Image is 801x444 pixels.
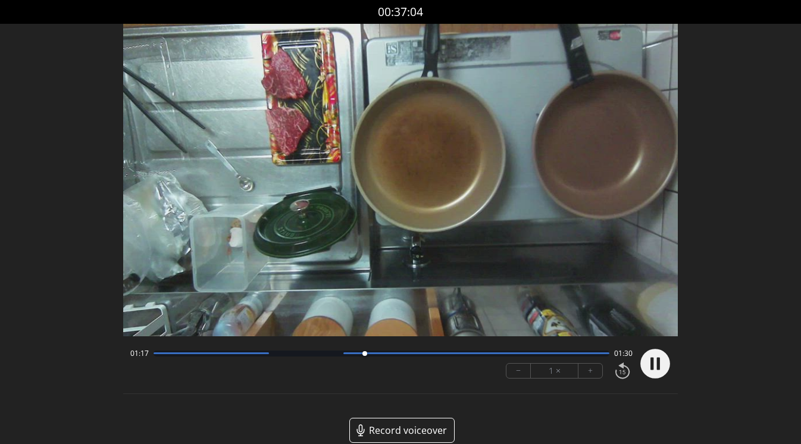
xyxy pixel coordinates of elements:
div: 1 × [531,364,578,378]
button: − [506,364,531,378]
span: 01:30 [614,349,633,358]
span: 01:17 [130,349,149,358]
a: Record voiceover [349,418,455,443]
span: Record voiceover [369,423,447,437]
a: 00:37:04 [378,4,423,21]
button: + [578,364,602,378]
